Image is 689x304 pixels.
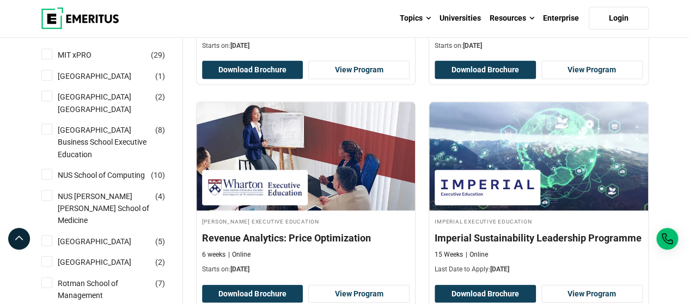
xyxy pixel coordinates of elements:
[202,265,410,274] p: Starts on:
[58,256,153,268] a: [GEOGRAPHIC_DATA]
[158,72,162,80] span: 1
[155,277,165,289] span: ( )
[202,231,410,245] h4: Revenue Analytics: Price Optimization
[589,7,649,30] a: Login
[158,279,162,288] span: 7
[429,102,648,280] a: Leadership Course by Imperial Executive Education - September 11, 2025 Imperial Executive Educati...
[154,171,162,179] span: 10
[440,176,535,200] img: Imperial Executive Education
[58,235,153,247] a: [GEOGRAPHIC_DATA]
[151,169,165,181] span: ( )
[155,190,165,202] span: ( )
[202,285,303,303] button: Download Brochure
[154,51,162,59] span: 29
[435,41,643,51] p: Starts on:
[158,237,162,246] span: 5
[58,190,172,227] a: NUS [PERSON_NAME] [PERSON_NAME] School of Medicine
[429,102,648,211] img: Imperial Sustainability Leadership Programme | Online Leadership Course
[541,285,643,303] a: View Program
[155,256,165,268] span: ( )
[58,124,172,160] a: [GEOGRAPHIC_DATA] Business School Executive Education
[155,91,165,103] span: ( )
[435,285,536,303] button: Download Brochure
[197,102,416,211] img: Revenue Analytics: Price Optimization | Online Business Management Course
[202,250,225,259] p: 6 weeks
[155,70,165,82] span: ( )
[435,250,463,259] p: 15 Weeks
[308,61,410,79] a: View Program
[435,61,536,79] button: Download Brochure
[202,216,410,226] h4: [PERSON_NAME] Executive Education
[158,92,162,101] span: 2
[155,124,165,136] span: ( )
[155,235,165,247] span: ( )
[158,258,162,266] span: 2
[58,91,172,115] a: [GEOGRAPHIC_DATA] [GEOGRAPHIC_DATA]
[230,265,249,273] span: [DATE]
[435,265,643,274] p: Last Date to Apply:
[151,49,165,61] span: ( )
[308,285,410,303] a: View Program
[435,231,643,245] h4: Imperial Sustainability Leadership Programme
[158,126,162,134] span: 8
[58,277,172,302] a: Rotman School of Management
[197,102,416,280] a: Business Management Course by Wharton Executive Education - September 11, 2025 Wharton Executive ...
[230,42,249,49] span: [DATE]
[228,250,251,259] p: Online
[466,250,488,259] p: Online
[202,41,410,51] p: Starts on:
[58,49,113,61] a: MIT xPRO
[202,61,303,79] button: Download Brochure
[158,192,162,201] span: 4
[490,265,509,273] span: [DATE]
[208,176,302,200] img: Wharton Executive Education
[463,42,482,49] span: [DATE]
[58,70,153,82] a: [GEOGRAPHIC_DATA]
[541,61,643,79] a: View Program
[58,169,167,181] a: NUS School of Computing
[435,216,643,226] h4: Imperial Executive Education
